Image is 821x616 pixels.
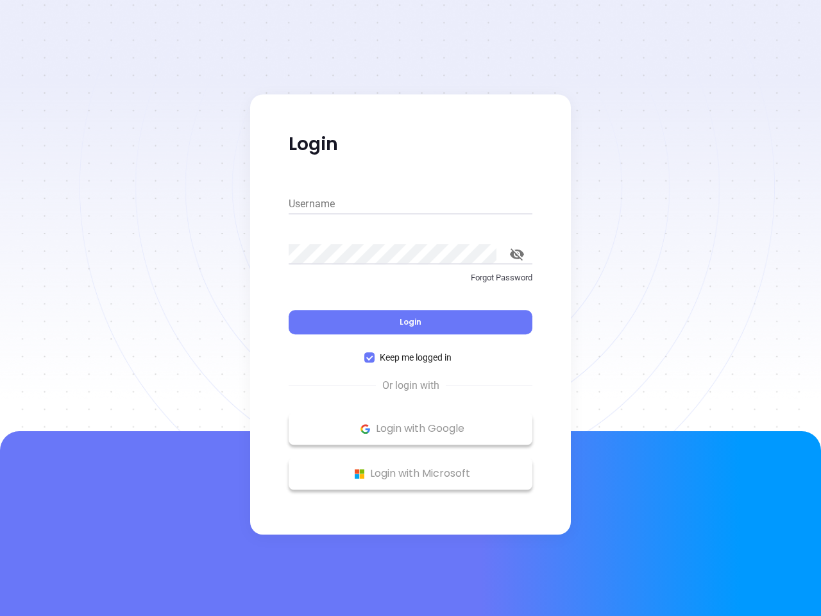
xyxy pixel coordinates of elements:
button: Login [289,310,532,334]
span: Keep me logged in [375,350,457,364]
p: Login with Google [295,419,526,438]
img: Google Logo [357,421,373,437]
p: Forgot Password [289,271,532,284]
img: Microsoft Logo [351,466,368,482]
p: Login [289,133,532,156]
a: Forgot Password [289,271,532,295]
button: Microsoft Logo Login with Microsoft [289,458,532,490]
span: Or login with [376,378,446,393]
span: Login [400,316,421,327]
button: Google Logo Login with Google [289,413,532,445]
button: toggle password visibility [502,239,532,269]
p: Login with Microsoft [295,464,526,483]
